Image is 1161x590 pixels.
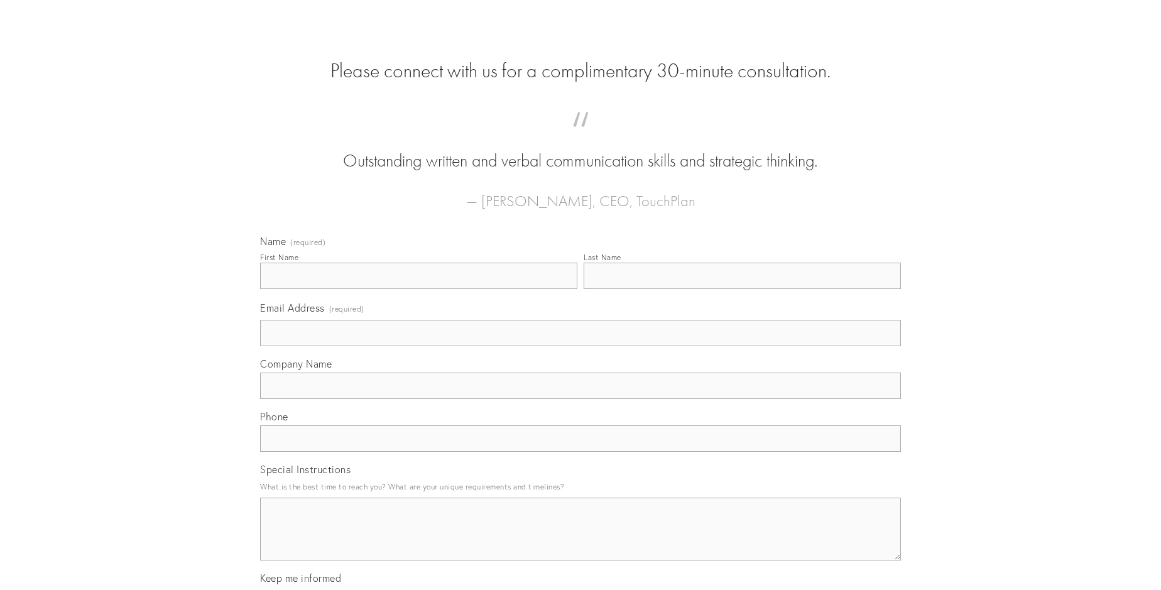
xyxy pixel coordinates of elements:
span: Name [260,235,286,248]
div: Last Name [584,253,621,262]
blockquote: Outstanding written and verbal communication skills and strategic thinking. [280,124,881,173]
span: Phone [260,410,288,423]
span: Special Instructions [260,463,351,476]
span: Keep me informed [260,572,341,584]
span: Company Name [260,358,332,370]
span: (required) [290,239,325,246]
div: First Name [260,253,298,262]
h2: Please connect with us for a complimentary 30-minute consultation. [260,59,901,83]
figcaption: — [PERSON_NAME], CEO, TouchPlan [280,173,881,214]
span: (required) [329,300,364,317]
span: Email Address [260,302,325,314]
p: What is the best time to reach you? What are your unique requirements and timelines? [260,478,901,495]
span: “ [280,124,881,149]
